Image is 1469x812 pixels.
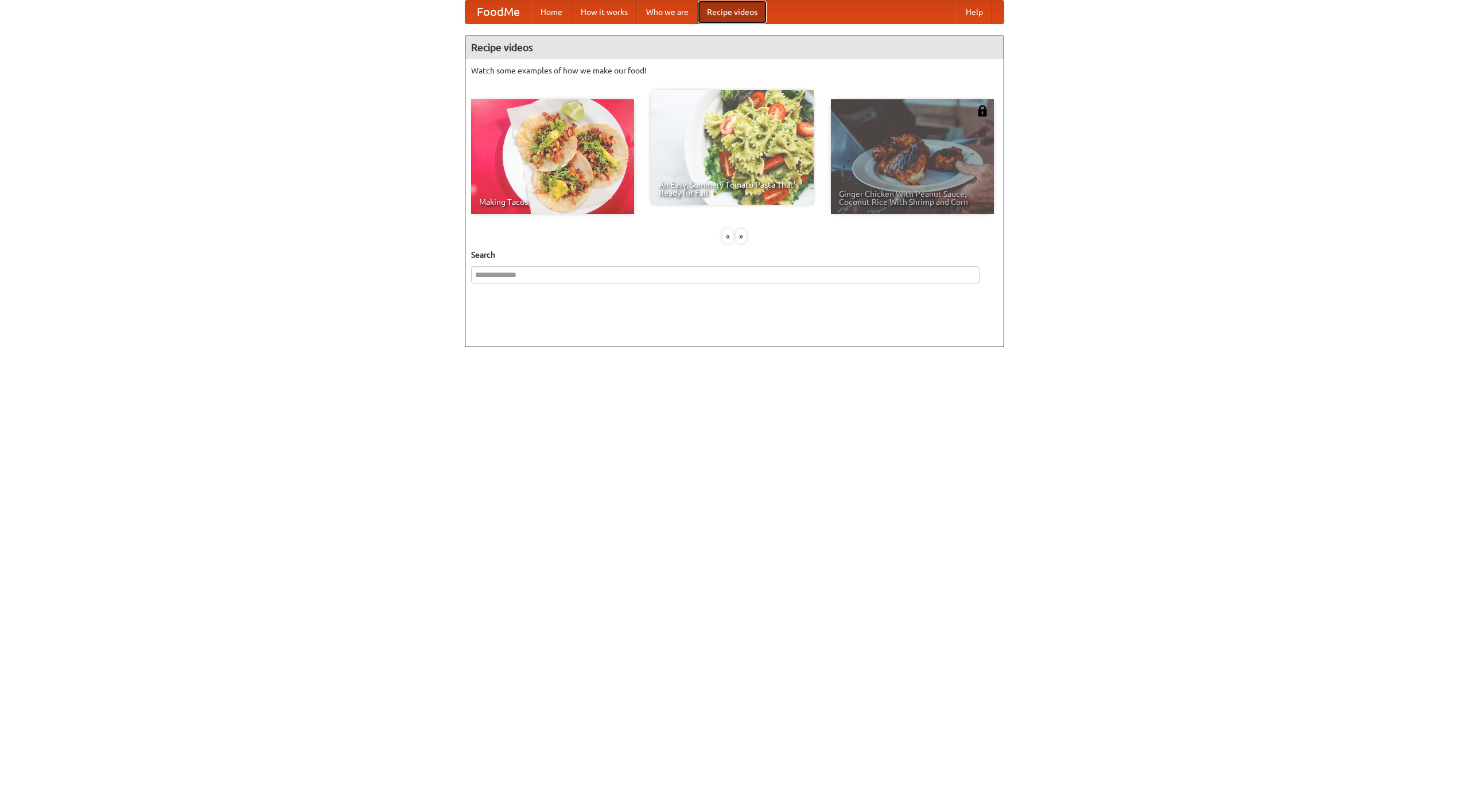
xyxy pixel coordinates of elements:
div: » [736,229,747,243]
h4: Recipe videos [465,36,1004,59]
span: Making Tacos [479,198,626,206]
a: How it works [572,1,637,24]
h5: Search [471,249,998,261]
div: « [722,229,733,243]
a: Making Tacos [471,99,634,214]
p: Watch some examples of how we make our food! [471,65,998,76]
a: FoodMe [465,1,531,24]
a: Recipe videos [698,1,767,24]
a: Help [957,1,992,24]
a: Home [531,1,572,24]
span: An Easy, Summery Tomato Pasta That's Ready for Fall [659,181,806,197]
a: Who we are [637,1,698,24]
img: 483408.png [977,105,988,116]
a: An Easy, Summery Tomato Pasta That's Ready for Fall [651,90,814,205]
